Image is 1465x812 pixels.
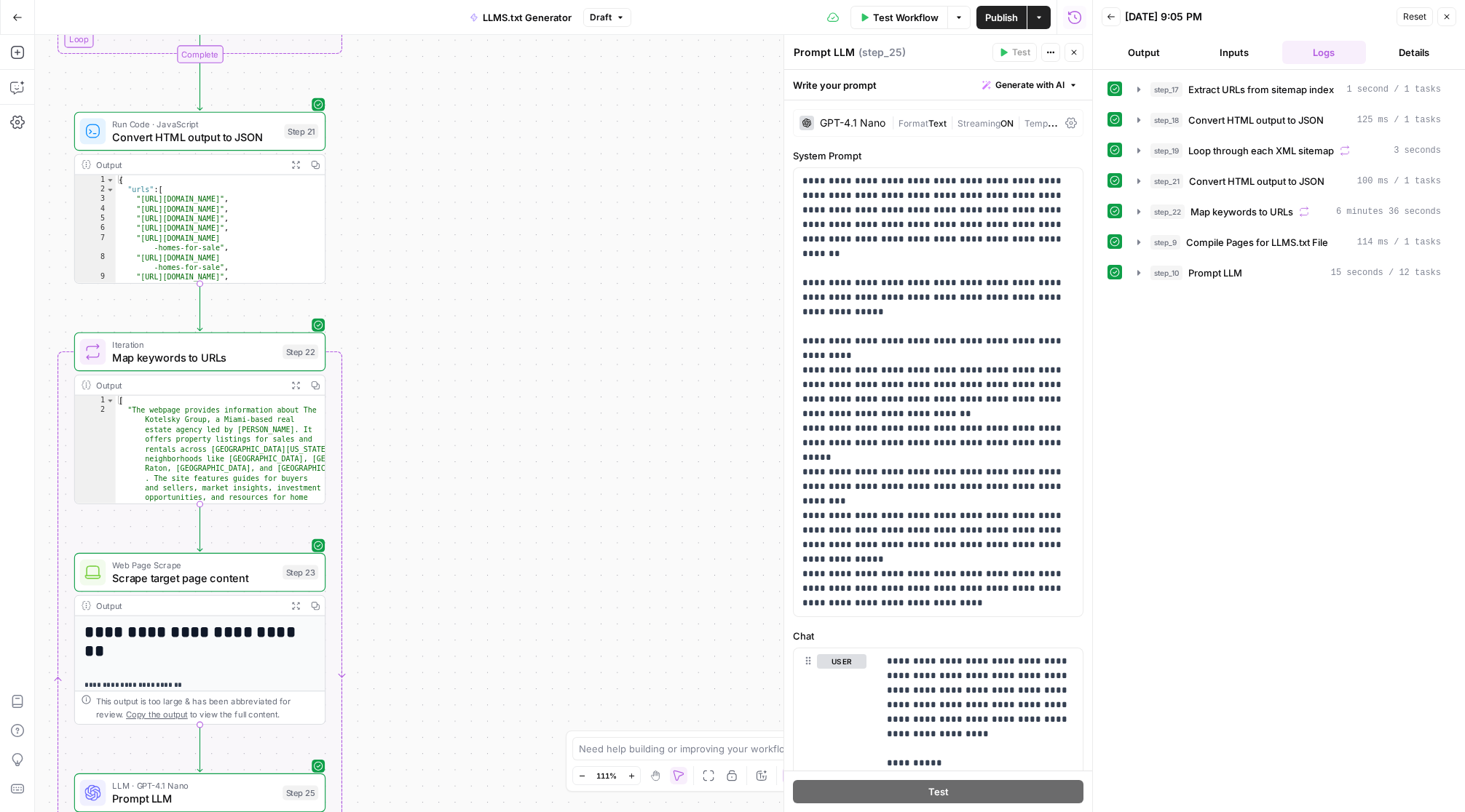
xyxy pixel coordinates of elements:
button: Output [1102,41,1186,64]
span: step_10 [1150,266,1182,280]
div: 5 [75,214,116,223]
button: Generate with AI [976,76,1083,95]
span: Text [928,118,947,129]
span: 100 ms / 1 tasks [1357,175,1441,188]
div: 9 [75,272,116,282]
button: Test [793,780,1083,803]
g: Edge from step_22 to step_23 [197,504,202,552]
button: Inputs [1192,41,1276,64]
span: Test Workflow [873,10,939,25]
label: System Prompt [793,148,1083,163]
span: 125 ms / 1 tasks [1357,114,1441,127]
button: LLMS.txt Generator [461,6,580,29]
span: Toggle code folding, rows 2 through 105 [106,185,114,194]
button: Test Workflow [850,6,947,29]
div: Step 22 [283,344,318,359]
span: Reset [1403,10,1426,23]
div: 4 [75,204,116,214]
button: 1 second / 1 tasks [1129,78,1450,101]
span: Temp [1024,115,1058,130]
button: 100 ms / 1 tasks [1129,170,1450,193]
button: Logs [1282,41,1367,64]
span: step_22 [1150,204,1185,219]
button: 125 ms / 1 tasks [1129,108,1450,132]
span: step_21 [1150,174,1183,188]
span: Test [928,784,949,799]
div: 2 [75,405,116,561]
button: Reset [1397,7,1433,26]
div: GPT-4.1 Nano [820,118,885,128]
div: Complete [74,45,325,63]
div: Step 25 [283,786,318,800]
span: 114 ms / 1 tasks [1357,236,1441,249]
button: 3 seconds [1129,139,1450,162]
div: 6 [75,223,116,233]
span: Prompt LLM [112,790,276,806]
div: Output [96,378,281,391]
span: | [947,115,957,130]
div: This output is too large & has been abbreviated for review. to view the full content. [96,695,318,721]
span: Compile Pages for LLMS.txt File [1186,235,1328,250]
span: Scrape target page content [112,570,276,586]
span: 1 second / 1 tasks [1346,83,1441,96]
div: 10 [75,282,116,292]
span: Web Page Scrape [112,559,276,572]
span: Copy the output [126,709,188,719]
textarea: Prompt LLM [794,45,855,60]
span: Iteration [112,338,276,351]
span: 3 seconds [1394,144,1441,157]
div: Output [96,158,281,171]
span: 6 minutes 36 seconds [1336,205,1441,218]
div: Write your prompt [784,70,1092,100]
div: 1 [75,175,116,185]
span: Draft [590,11,612,24]
span: 111% [596,770,617,781]
div: 2 [75,185,116,194]
div: 7 [75,234,116,253]
div: 1 [75,396,116,405]
span: Publish [985,10,1018,25]
g: Edge from step_23 to step_25 [197,725,202,772]
span: step_17 [1150,82,1182,97]
span: | [891,115,899,130]
span: Convert HTML output to JSON [1188,113,1324,127]
span: | [1014,115,1024,130]
span: Toggle code folding, rows 1 through 106 [106,175,114,185]
span: Map keywords to URLs [112,349,276,365]
button: user [817,654,866,669]
span: Format [899,118,928,129]
div: Step 21 [284,124,318,138]
span: Convert HTML output to JSON [1189,174,1324,188]
button: Draft [583,8,631,27]
button: 114 ms / 1 tasks [1129,231,1450,254]
span: Extract URLs from sitemap index [1188,82,1334,97]
div: Complete [177,45,224,63]
button: 6 minutes 36 seconds [1129,200,1450,223]
span: Map keywords to URLs [1190,204,1293,219]
span: LLM · GPT-4.1 Nano [112,779,276,792]
span: step_19 [1150,143,1182,158]
span: LLMS.txt Generator [483,10,572,25]
span: step_18 [1150,113,1182,127]
span: Loop through each XML sitemap [1188,143,1334,158]
div: Output [96,599,281,612]
g: Edge from step_19-iteration-end to step_21 [197,63,202,111]
label: Chat [793,629,1083,643]
span: Run Code · JavaScript [112,117,277,130]
span: Generate with AI [995,79,1065,92]
span: Test [1012,46,1030,59]
span: Convert HTML output to JSON [112,129,277,145]
span: Prompt LLM [1188,266,1242,280]
button: Test [992,43,1037,62]
span: step_9 [1150,235,1180,250]
button: Details [1372,41,1456,64]
g: Edge from step_21 to step_22 [197,284,202,331]
span: ON [1000,118,1014,129]
div: Run Code · JavaScriptConvert HTML output to JSONStep 21Output{ "urls":[ "[URL][DOMAIN_NAME]", "[U... [74,112,325,284]
span: ( step_25 ) [858,45,906,60]
button: 15 seconds / 12 tasks [1129,261,1450,284]
span: Toggle code folding, rows 1 through 104 [106,396,114,405]
div: 3 [75,194,116,204]
span: Streaming [957,118,1000,129]
div: Step 23 [283,565,318,580]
